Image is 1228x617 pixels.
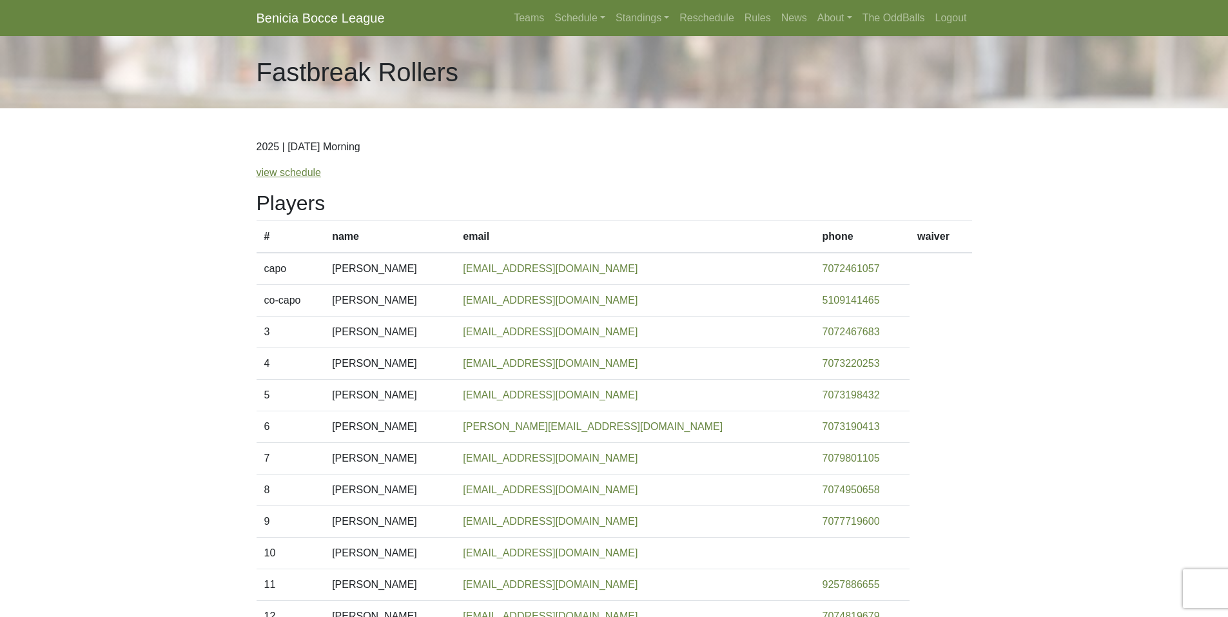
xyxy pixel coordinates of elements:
a: [EMAIL_ADDRESS][DOMAIN_NAME] [463,358,638,369]
a: 7073220253 [823,358,880,369]
th: waiver [910,221,971,253]
th: # [257,221,325,253]
a: [EMAIL_ADDRESS][DOMAIN_NAME] [463,484,638,495]
h2: Players [257,191,972,215]
a: About [812,5,857,31]
a: The OddBalls [857,5,930,31]
a: Reschedule [674,5,739,31]
th: name [324,221,455,253]
td: [PERSON_NAME] [324,538,455,569]
a: [EMAIL_ADDRESS][DOMAIN_NAME] [463,579,638,590]
a: [EMAIL_ADDRESS][DOMAIN_NAME] [463,516,638,527]
a: [EMAIL_ADDRESS][DOMAIN_NAME] [463,263,638,274]
a: [EMAIL_ADDRESS][DOMAIN_NAME] [463,389,638,400]
td: 6 [257,411,325,443]
td: 3 [257,317,325,348]
td: 4 [257,348,325,380]
td: [PERSON_NAME] [324,569,455,601]
td: 9 [257,506,325,538]
th: email [455,221,814,253]
td: [PERSON_NAME] [324,317,455,348]
a: [EMAIL_ADDRESS][DOMAIN_NAME] [463,326,638,337]
td: [PERSON_NAME] [324,285,455,317]
a: 5109141465 [823,295,880,306]
p: 2025 | [DATE] Morning [257,139,972,155]
a: Standings [610,5,674,31]
a: 7073190413 [823,421,880,432]
td: co-capo [257,285,325,317]
td: capo [257,253,325,285]
a: 9257886655 [823,579,880,590]
th: phone [815,221,910,253]
a: 7072467683 [823,326,880,337]
td: [PERSON_NAME] [324,380,455,411]
td: 11 [257,569,325,601]
a: 7077719600 [823,516,880,527]
td: [PERSON_NAME] [324,506,455,538]
a: [EMAIL_ADDRESS][DOMAIN_NAME] [463,547,638,558]
a: News [776,5,812,31]
td: [PERSON_NAME] [324,348,455,380]
td: 8 [257,475,325,506]
td: [PERSON_NAME] [324,411,455,443]
a: [EMAIL_ADDRESS][DOMAIN_NAME] [463,295,638,306]
a: [EMAIL_ADDRESS][DOMAIN_NAME] [463,453,638,464]
h1: Fastbreak Rollers [257,57,458,88]
td: 7 [257,443,325,475]
a: 7074950658 [823,484,880,495]
a: Rules [739,5,776,31]
td: [PERSON_NAME] [324,443,455,475]
a: 7079801105 [823,453,880,464]
a: Teams [509,5,549,31]
a: 7072461057 [823,263,880,274]
a: Logout [930,5,972,31]
a: 7073198432 [823,389,880,400]
td: 10 [257,538,325,569]
a: Benicia Bocce League [257,5,385,31]
td: [PERSON_NAME] [324,475,455,506]
a: Schedule [549,5,610,31]
td: [PERSON_NAME] [324,253,455,285]
td: 5 [257,380,325,411]
a: [PERSON_NAME][EMAIL_ADDRESS][DOMAIN_NAME] [463,421,723,432]
a: view schedule [257,167,322,178]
